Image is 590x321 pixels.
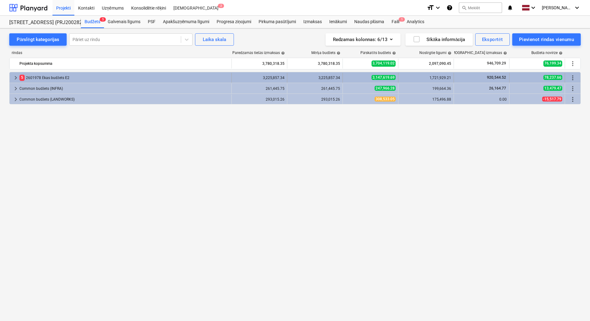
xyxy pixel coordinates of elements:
div: 293,015.26 [234,97,285,102]
span: 308,533.05 [375,97,396,102]
a: Apakšuzņēmuma līgumi [159,16,213,28]
div: Redzamas kolonnas : 6/13 [333,35,393,44]
button: Pārslēgt kategorijas [9,33,67,46]
a: Progresa ziņojumi [213,16,255,28]
i: Zināšanu pamats [447,4,453,11]
i: keyboard_arrow_down [434,4,442,11]
div: 3,780,318.35 [234,59,285,69]
div: 3,780,318.35 [290,59,340,69]
span: 3,147,619.69 [372,75,396,80]
a: PSF [144,16,159,28]
div: 1,721,929.21 [401,76,451,80]
span: Vairāk darbību [569,60,576,67]
div: Sīkāka informācija [413,35,465,44]
div: Laika skala [203,35,226,44]
i: keyboard_arrow_down [573,4,581,11]
button: Redzamas kolonnas:6/13 [326,33,401,46]
div: Faili [388,16,403,28]
span: keyboard_arrow_right [12,74,19,81]
div: Budžets [81,16,104,28]
span: keyboard_arrow_right [12,85,19,92]
span: 5 [19,75,25,81]
iframe: Chat Widget [559,291,590,321]
span: Vairāk darbību [569,96,576,103]
a: Galvenais līgums [104,16,144,28]
span: [PERSON_NAME] [542,5,573,10]
div: 0.00 [456,97,507,102]
div: Common budžets (LANDWORKS) [19,94,229,104]
div: 2601978 Ēkas budžets E2 [19,73,229,83]
div: rindas [9,51,232,55]
button: Laika skala [195,33,234,46]
div: Noslēgtie līgumi [419,51,451,55]
div: 293,015.26 [290,97,340,102]
span: help [447,51,451,55]
i: keyboard_arrow_down [530,4,537,11]
div: 3,225,857.34 [290,76,340,80]
button: Eksportēt [475,33,510,46]
span: 76,199.34 [543,60,562,66]
span: keyboard_arrow_right [12,96,19,103]
div: Pārskatīts budžets [360,51,396,55]
span: search [462,5,467,10]
div: 199,664.36 [401,86,451,91]
span: help [502,51,507,55]
a: Naudas plūsma [351,16,388,28]
button: Pievienot rindas vienumu [512,33,581,46]
span: help [280,51,285,55]
span: 247,966.28 [375,86,396,91]
div: 261,445.75 [290,86,340,91]
a: Pirkuma pasūtījumi [255,16,300,28]
div: Pievienot rindas vienumu [519,35,574,44]
span: Vairāk darbību [569,85,576,92]
div: 175,496.88 [401,97,451,102]
div: 261,445.75 [234,86,285,91]
button: Meklēt [459,2,502,13]
span: help [558,51,563,55]
span: 2 [218,4,224,8]
a: Izmaksas [300,16,326,28]
div: 2,097,090.45 [401,59,451,69]
span: 78,237.66 [543,75,562,80]
div: Paredzamās tiešās izmaksas [232,51,285,55]
span: Vairāk darbību [569,74,576,81]
span: 946,709.29 [486,61,507,66]
div: 3,225,857.34 [234,76,285,80]
a: Analytics [403,16,428,28]
a: Ienākumi [326,16,351,28]
span: 5 [100,17,106,22]
span: 13,479.47 [543,86,562,91]
a: Budžets5 [81,16,104,28]
span: 920,544.52 [486,75,507,80]
span: -15,517.79 [542,97,562,102]
i: notifications [507,4,513,11]
span: 26,164.77 [488,86,507,90]
div: Eksportēt [482,35,503,44]
span: help [391,51,396,55]
div: [DEMOGRAPHIC_DATA] izmaksas [447,51,507,55]
div: Mērķa budžets [311,51,340,55]
span: 3,704,119.02 [372,60,396,66]
div: Common budžets (INFRA) [19,84,229,94]
button: Sīkāka informācija [405,33,473,46]
a: Faili1 [388,16,403,28]
span: 1 [399,17,405,22]
span: help [335,51,340,55]
div: Budžeta novirze [531,51,563,55]
div: Projekta kopsumma [19,59,229,69]
div: Pārslēgt kategorijas [17,35,59,44]
i: format_size [427,4,434,11]
div: [STREET_ADDRESS] (PRJ2002826) 2601978 [9,19,73,26]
